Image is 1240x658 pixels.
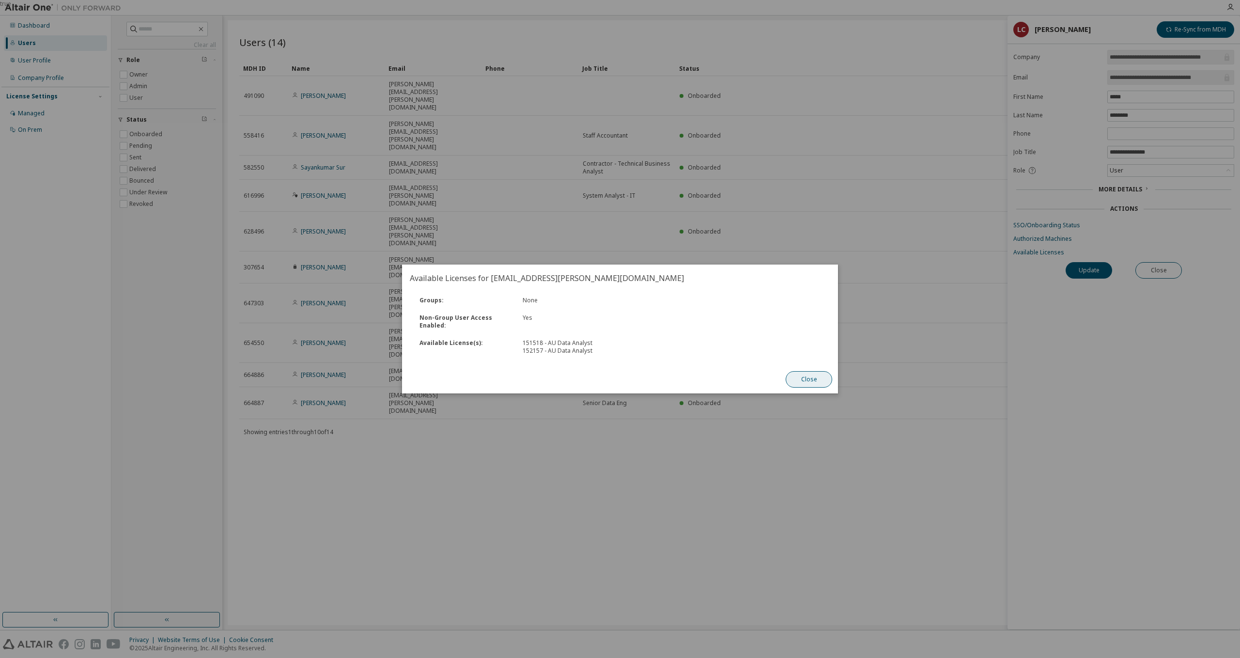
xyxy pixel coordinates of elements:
[517,297,672,304] div: None
[786,371,832,388] button: Close
[523,347,666,355] div: 152157 - AU Data Analyst
[517,314,672,329] div: Yes
[414,339,517,355] div: Available License(s) :
[402,265,838,292] h2: Available Licenses for [EMAIL_ADDRESS][PERSON_NAME][DOMAIN_NAME]
[414,314,517,329] div: Non-Group User Access Enabled :
[414,297,517,304] div: Groups :
[523,339,666,347] div: 151518 - AU Data Analyst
